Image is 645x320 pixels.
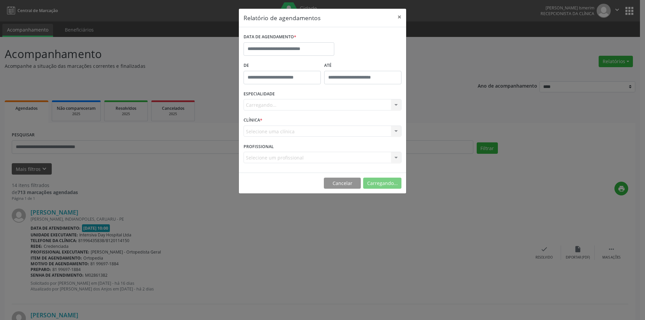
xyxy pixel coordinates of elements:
h5: Relatório de agendamentos [244,13,320,22]
label: PROFISSIONAL [244,141,274,152]
label: ATÉ [324,60,401,71]
button: Carregando... [363,178,401,189]
label: DATA DE AGENDAMENTO [244,32,296,42]
label: CLÍNICA [244,115,262,126]
button: Cancelar [324,178,361,189]
button: Close [393,9,406,25]
label: ESPECIALIDADE [244,89,275,99]
label: De [244,60,321,71]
